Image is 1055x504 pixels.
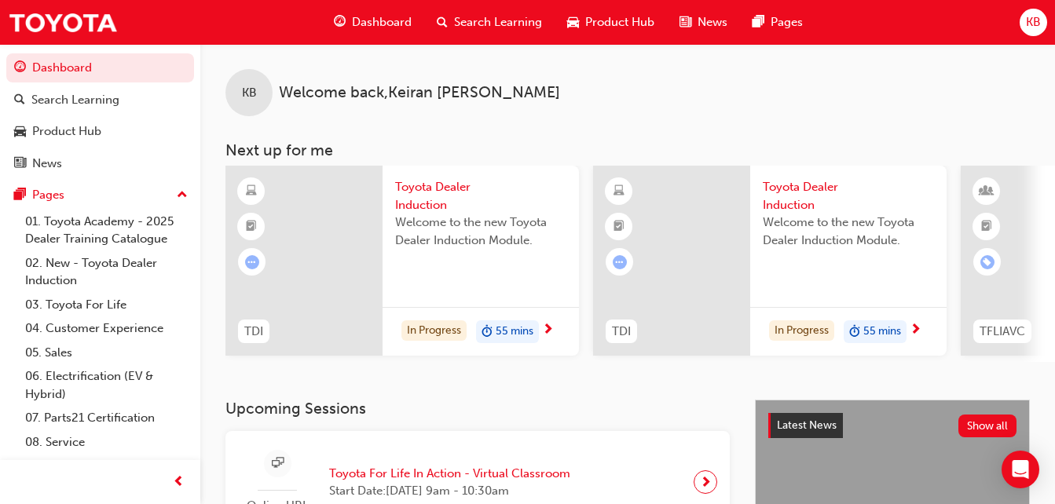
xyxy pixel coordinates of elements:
[14,93,25,108] span: search-icon
[19,293,194,317] a: 03. Toyota For Life
[667,6,740,38] a: news-iconNews
[424,6,555,38] a: search-iconSearch Learning
[395,214,566,249] span: Welcome to the new Toyota Dealer Induction Module.
[245,255,259,269] span: learningRecordVerb_ATTEMPT-icon
[6,149,194,178] a: News
[763,214,934,249] span: Welcome to the new Toyota Dealer Induction Module.
[272,454,284,473] span: sessionType_ONLINE_URL-icon
[19,364,194,406] a: 06. Electrification (EV & Hybrid)
[614,181,625,202] span: learningResourceType_ELEARNING-icon
[395,178,566,214] span: Toyota Dealer Induction
[14,157,26,171] span: news-icon
[32,122,101,141] div: Product Hub
[6,53,194,82] a: Dashboard
[14,188,26,203] span: pages-icon
[958,415,1017,437] button: Show all
[31,91,119,109] div: Search Learning
[246,181,257,202] span: learningResourceType_ELEARNING-icon
[777,418,837,432] span: Latest News
[454,13,542,31] span: Search Learning
[19,454,194,478] a: 09. Technical Training
[14,61,26,75] span: guage-icon
[19,430,194,455] a: 08. Service
[849,322,860,342] span: duration-icon
[981,217,992,237] span: booktick-icon
[19,406,194,430] a: 07. Parts21 Certification
[910,323,921,338] span: next-icon
[768,413,1017,438] a: Latest NewsShow all
[771,13,803,31] span: Pages
[542,323,554,338] span: next-icon
[225,166,579,356] a: TDIToyota Dealer InductionWelcome to the new Toyota Dealer Induction Module.In Progressduration-i...
[555,6,667,38] a: car-iconProduct Hub
[177,185,188,206] span: up-icon
[19,316,194,341] a: 04. Customer Experience
[334,13,346,32] span: guage-icon
[769,320,834,341] div: In Progress
[585,13,654,31] span: Product Hub
[173,473,185,492] span: prev-icon
[1020,9,1047,36] button: KB
[496,323,533,341] span: 55 mins
[6,181,194,210] button: Pages
[401,320,467,341] div: In Progress
[980,255,995,269] span: learningRecordVerb_ENROLL-icon
[612,323,631,341] span: TDI
[593,166,947,356] a: TDIToyota Dealer InductionWelcome to the new Toyota Dealer Induction Module.In Progressduration-i...
[321,6,424,38] a: guage-iconDashboard
[567,13,579,32] span: car-icon
[246,217,257,237] span: booktick-icon
[279,84,560,102] span: Welcome back , Keiran [PERSON_NAME]
[200,141,1055,159] h3: Next up for me
[437,13,448,32] span: search-icon
[14,125,26,139] span: car-icon
[225,400,730,418] h3: Upcoming Sessions
[698,13,727,31] span: News
[19,210,194,251] a: 01. Toyota Academy - 2025 Dealer Training Catalogue
[680,13,691,32] span: news-icon
[700,471,712,493] span: next-icon
[8,5,118,40] img: Trak
[753,13,764,32] span: pages-icon
[980,323,1025,341] span: TFLIAVC
[763,178,934,214] span: Toyota Dealer Induction
[6,50,194,181] button: DashboardSearch LearningProduct HubNews
[32,155,62,173] div: News
[863,323,901,341] span: 55 mins
[740,6,815,38] a: pages-iconPages
[1026,13,1041,31] span: KB
[19,341,194,365] a: 05. Sales
[329,482,570,500] span: Start Date: [DATE] 9am - 10:30am
[352,13,412,31] span: Dashboard
[6,117,194,146] a: Product Hub
[482,322,493,342] span: duration-icon
[1002,451,1039,488] div: Open Intercom Messenger
[6,86,194,115] a: Search Learning
[613,255,627,269] span: learningRecordVerb_ATTEMPT-icon
[242,84,257,102] span: KB
[244,323,263,341] span: TDI
[981,181,992,202] span: learningResourceType_INSTRUCTOR_LED-icon
[329,465,570,483] span: Toyota For Life In Action - Virtual Classroom
[614,217,625,237] span: booktick-icon
[19,251,194,293] a: 02. New - Toyota Dealer Induction
[32,186,64,204] div: Pages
